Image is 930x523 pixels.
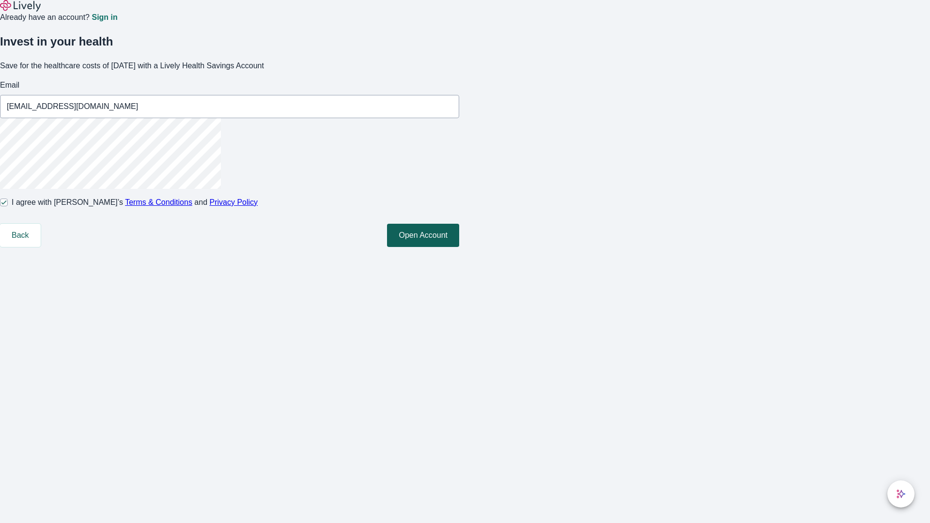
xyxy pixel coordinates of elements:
span: I agree with [PERSON_NAME]’s and [12,197,258,208]
a: Terms & Conditions [125,198,192,206]
a: Sign in [92,14,117,21]
button: Open Account [387,224,459,247]
a: Privacy Policy [210,198,258,206]
button: chat [887,480,914,508]
svg: Lively AI Assistant [896,489,906,499]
